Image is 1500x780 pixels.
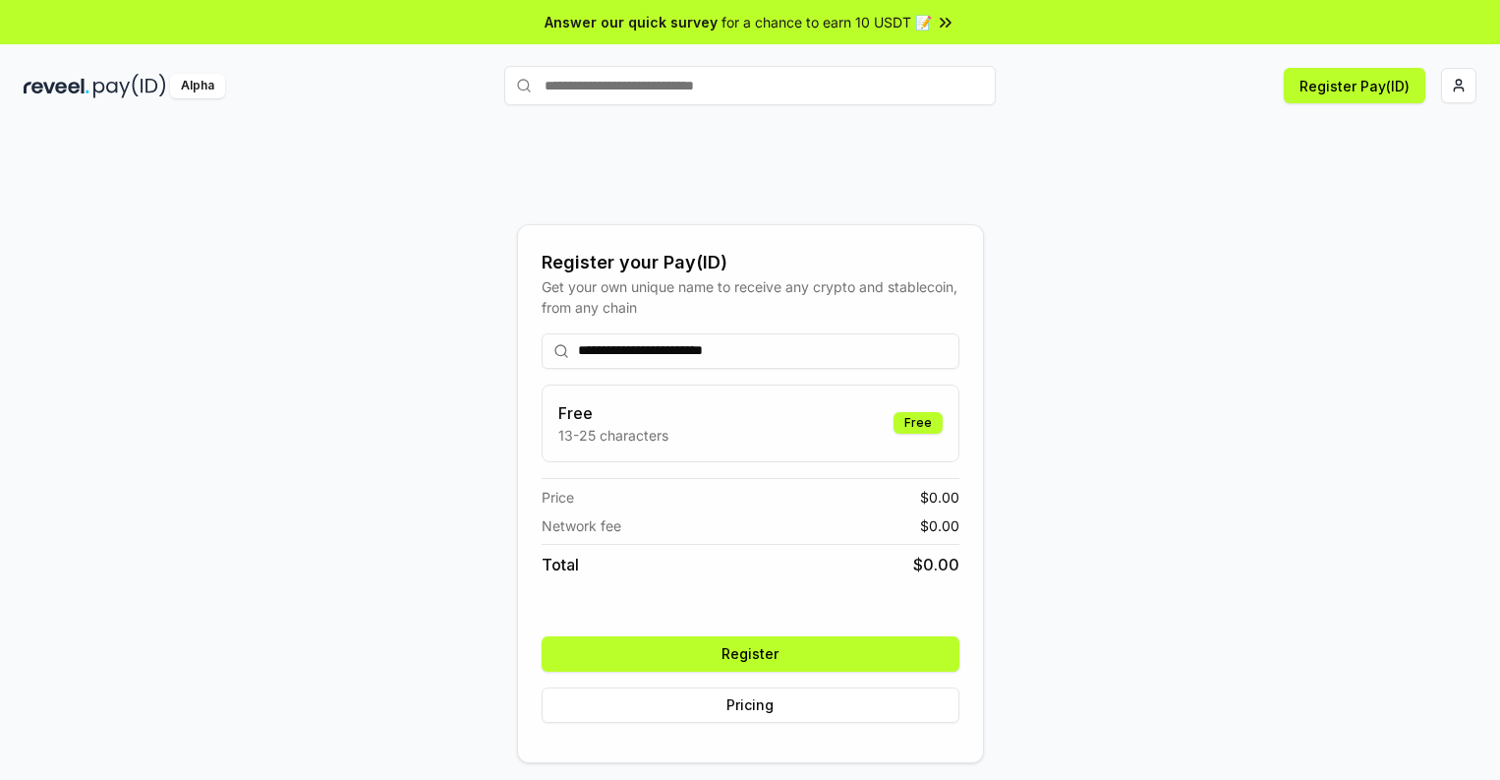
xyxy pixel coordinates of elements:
[542,487,574,508] span: Price
[542,553,579,576] span: Total
[542,636,959,672] button: Register
[24,74,89,98] img: reveel_dark
[920,515,959,536] span: $ 0.00
[542,688,959,723] button: Pricing
[920,487,959,508] span: $ 0.00
[170,74,225,98] div: Alpha
[894,412,943,434] div: Free
[1284,68,1425,103] button: Register Pay(ID)
[542,515,621,536] span: Network fee
[721,12,932,32] span: for a chance to earn 10 USDT 📝
[558,425,668,446] p: 13-25 characters
[558,401,668,425] h3: Free
[913,553,959,576] span: $ 0.00
[93,74,166,98] img: pay_id
[545,12,718,32] span: Answer our quick survey
[542,249,959,276] div: Register your Pay(ID)
[542,276,959,318] div: Get your own unique name to receive any crypto and stablecoin, from any chain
